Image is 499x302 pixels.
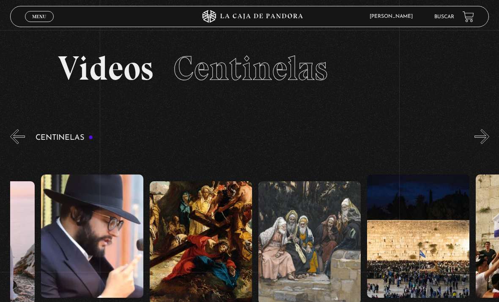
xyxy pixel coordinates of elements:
span: Menu [32,14,46,19]
button: Next [474,129,489,144]
a: View your shopping cart [463,11,474,22]
h3: Centinelas [36,134,93,142]
span: [PERSON_NAME] [365,14,421,19]
a: Buscar [434,14,454,19]
h2: Videos [58,51,441,85]
span: Cerrar [30,21,49,27]
span: Centinelas [173,48,328,89]
button: Previous [10,129,25,144]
